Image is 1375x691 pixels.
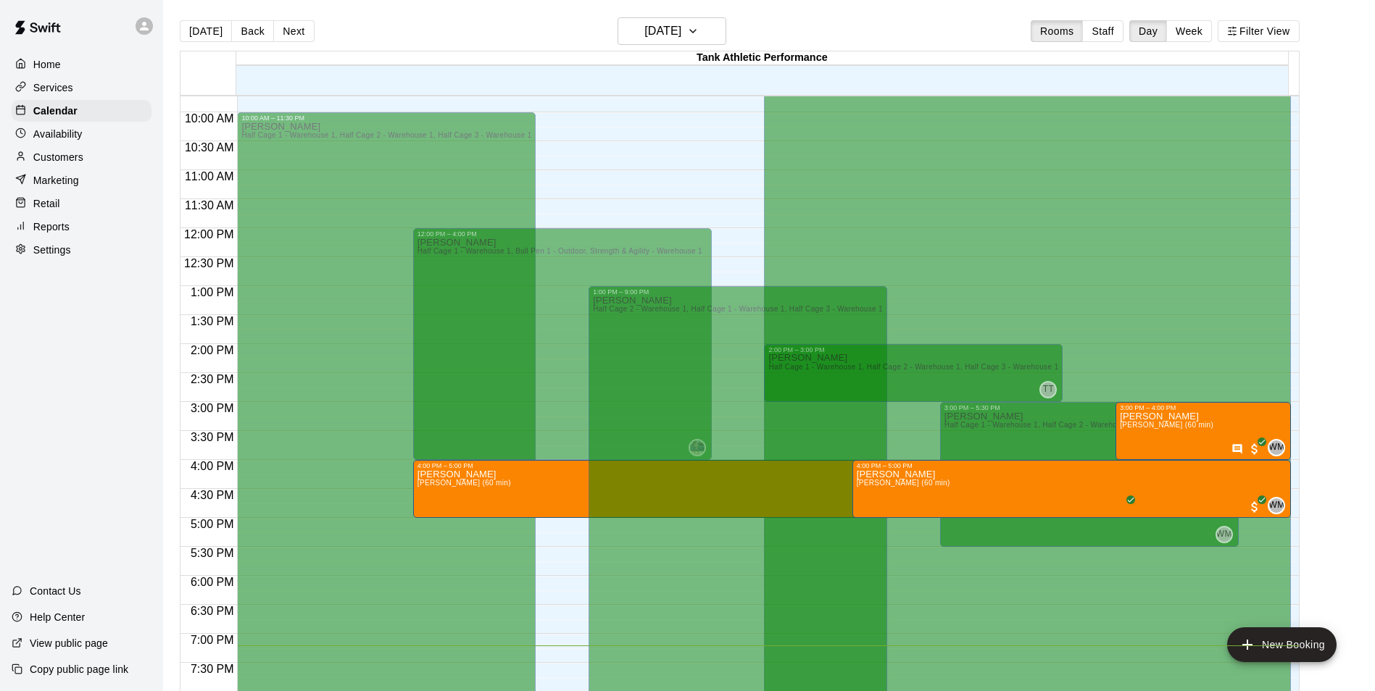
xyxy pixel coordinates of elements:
[33,80,73,95] p: Services
[1031,20,1083,42] button: Rooms
[1227,627,1337,662] button: add
[241,114,531,122] div: 10:00 AM – 11:30 PM
[273,20,314,42] button: Next
[187,431,238,443] span: 3:30 PM
[180,20,232,42] button: [DATE]
[187,576,238,588] span: 6:00 PM
[852,460,1292,518] div: 4:00 PM – 5:00 PM: Micah Taschery
[30,662,128,677] p: Copy public page link
[1218,20,1299,42] button: Filter View
[1274,439,1285,456] span: Wilmy Marrero
[30,584,81,598] p: Contact Us
[33,104,78,118] p: Calendar
[12,77,151,99] a: Services
[1268,497,1285,514] div: Wilmy Marrero
[593,305,981,313] span: Half Cage 2 - Warehouse 1, Half Cage 1 - Warehouse 1, Half Cage 3 - Warehouse 1, Half Cage 4 - Wa...
[33,243,71,257] p: Settings
[187,547,238,559] span: 5:30 PM
[1247,442,1262,456] span: All customers have paid
[1082,20,1123,42] button: Staff
[30,636,108,650] p: View public page
[768,346,1058,353] div: 2:00 PM – 3:00 PM
[1247,500,1262,514] span: All customers have paid
[187,315,238,327] span: 1:30 PM
[418,462,1155,469] div: 4:00 PM – 5:00 PM
[187,373,238,385] span: 2:30 PM
[33,150,83,164] p: Customers
[1039,381,1057,398] div: Taylor Taska
[187,286,238,298] span: 1:00 PM
[181,141,238,154] span: 10:30 AM
[30,610,85,624] p: Help Center
[857,479,950,487] span: [PERSON_NAME] (60 min)
[1216,527,1232,542] span: WM
[413,228,712,460] div: 12:00 PM – 4:00 PM: Available
[181,112,238,125] span: 10:00 AM
[187,518,238,530] span: 5:00 PM
[1166,20,1212,42] button: Week
[33,173,79,188] p: Marketing
[857,462,1287,469] div: 4:00 PM – 5:00 PM
[418,247,702,255] span: Half Cage 1 - Warehouse 1, Bull Pen 1 - Outdoor, Strength & Agility - Warehouse 1
[644,21,681,41] h6: [DATE]
[418,230,707,238] div: 12:00 PM – 4:00 PM
[187,460,238,472] span: 4:00 PM
[180,257,237,269] span: 12:30 PM
[187,663,238,675] span: 7:30 PM
[187,634,238,646] span: 7:00 PM
[593,288,883,296] div: 1:00 PM – 9:00 PM
[1216,526,1233,543] div: Wilmy Marrero
[12,146,151,168] a: Customers
[12,54,151,75] a: Home
[33,196,60,211] p: Retail
[418,479,511,487] span: [PERSON_NAME] (60 min)
[1274,497,1285,514] span: Wilmy Marrero
[33,127,83,141] p: Availability
[187,605,238,617] span: 6:30 PM
[1120,404,1287,411] div: 3:00 PM – 4:00 PM
[1231,443,1243,455] svg: Has notes
[241,131,1293,139] span: Half Cage 1 - Warehouse 1, Half Cage 2 - Warehouse 1, Half Cage 3 - Warehouse 1, Half Cage 4 - Wa...
[618,17,726,45] button: [DATE]
[1043,382,1054,397] span: TT
[1268,439,1285,456] div: Wilmy Marrero
[1120,421,1213,429] span: [PERSON_NAME] (60 min)
[187,344,238,356] span: 2:00 PM
[181,170,238,183] span: 11:00 AM
[1116,402,1291,460] div: 3:00 PM – 4:00 PM: Preston Wu
[181,199,238,212] span: 11:30 AM
[187,402,238,414] span: 3:00 PM
[1116,500,1131,514] span: All customers have paid
[12,216,151,238] a: Reports
[180,228,237,240] span: 12:00 PM
[12,193,151,214] a: Retail
[1268,498,1284,513] span: WM
[1129,20,1167,42] button: Day
[187,489,238,501] span: 4:30 PM
[12,123,151,145] a: Availability
[12,169,151,191] a: Marketing
[12,100,151,122] a: Calendar
[33,57,61,72] p: Home
[12,239,151,261] a: Settings
[236,51,1287,65] div: Tank Athletic Performance
[1268,440,1284,455] span: WM
[33,219,70,234] p: Reports
[764,344,1063,402] div: 2:00 PM – 3:00 PM: Available
[944,404,1234,411] div: 3:00 PM – 5:30 PM
[413,460,1160,518] div: 4:00 PM – 5:00 PM: Andrew Kruger
[940,402,1239,547] div: 3:00 PM – 5:30 PM: Available
[231,20,274,42] button: Back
